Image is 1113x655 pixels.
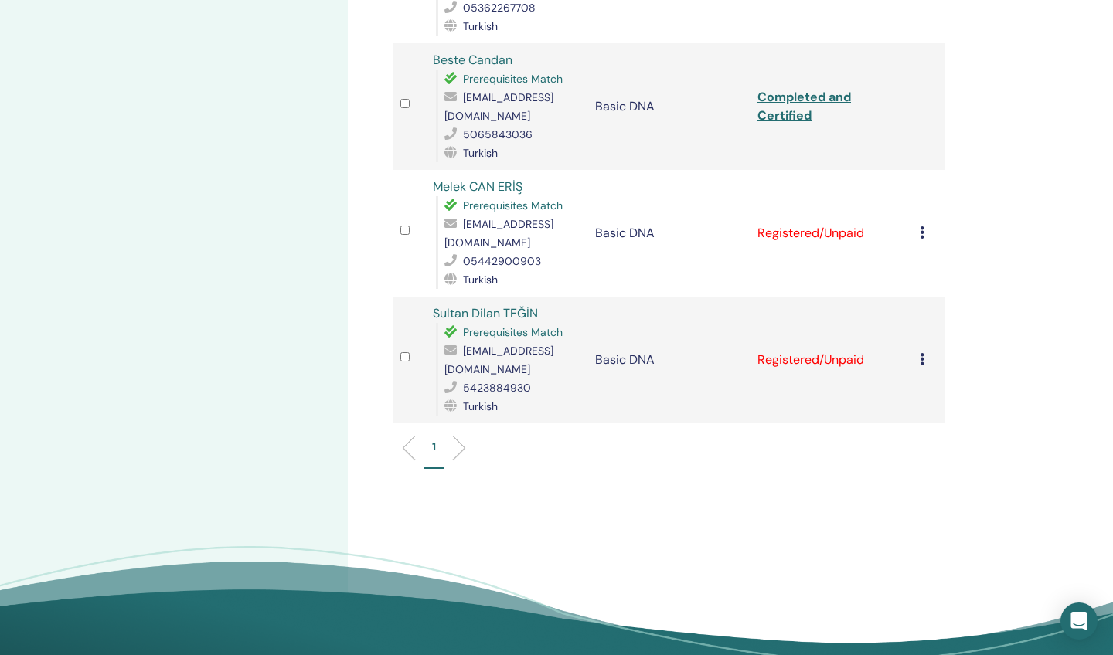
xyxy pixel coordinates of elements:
span: [EMAIL_ADDRESS][DOMAIN_NAME] [444,90,553,123]
td: Basic DNA [587,297,750,423]
a: Completed and Certified [757,89,851,124]
a: Sultan Dilan TEĞİN [433,305,538,321]
td: Basic DNA [587,170,750,297]
a: Beste Candan [433,52,512,68]
span: [EMAIL_ADDRESS][DOMAIN_NAME] [444,344,553,376]
span: 5065843036 [463,127,533,141]
span: 05442900903 [463,254,541,268]
span: Turkish [463,19,498,33]
span: Prerequisites Match [463,199,563,212]
span: 5423884930 [463,381,531,395]
span: Turkish [463,399,498,413]
a: Melek CAN ERİŞ [433,178,522,195]
span: Prerequisites Match [463,325,563,339]
span: [EMAIL_ADDRESS][DOMAIN_NAME] [444,217,553,249]
td: Basic DNA [587,43,750,170]
span: Turkish [463,146,498,160]
span: Prerequisites Match [463,72,563,86]
p: 1 [432,439,436,455]
span: Turkish [463,273,498,287]
span: 05362267708 [463,1,536,15]
div: Open Intercom Messenger [1060,602,1098,640]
